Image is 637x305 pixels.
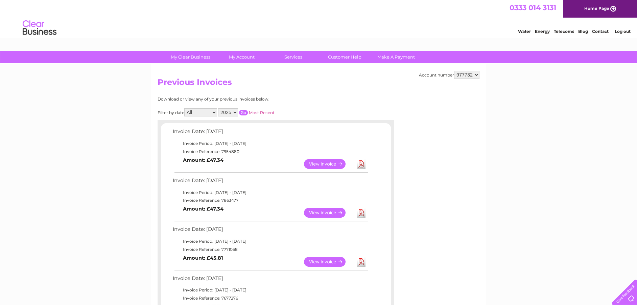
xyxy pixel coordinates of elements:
[510,3,556,12] a: 0333 014 3131
[171,176,369,189] td: Invoice Date: [DATE]
[518,29,531,34] a: Water
[615,29,631,34] a: Log out
[304,208,354,218] a: View
[535,29,550,34] a: Energy
[357,159,365,169] a: Download
[158,78,479,90] h2: Previous Invoices
[171,225,369,237] td: Invoice Date: [DATE]
[183,157,223,163] b: Amount: £47.34
[163,51,218,63] a: My Clear Business
[265,51,321,63] a: Services
[368,51,424,63] a: Make A Payment
[171,294,369,302] td: Invoice Reference: 7677276
[304,257,354,267] a: View
[171,189,369,197] td: Invoice Period: [DATE] - [DATE]
[214,51,270,63] a: My Account
[158,97,335,102] div: Download or view any of your previous invoices below.
[304,159,354,169] a: View
[158,108,335,116] div: Filter by date
[171,274,369,286] td: Invoice Date: [DATE]
[317,51,373,63] a: Customer Help
[171,139,369,148] td: Invoice Period: [DATE] - [DATE]
[578,29,588,34] a: Blog
[357,257,365,267] a: Download
[22,18,57,38] img: logo.png
[171,148,369,156] td: Invoice Reference: 7954880
[249,110,275,115] a: Most Recent
[171,237,369,245] td: Invoice Period: [DATE] - [DATE]
[159,4,479,33] div: Clear Business is a trading name of Verastar Limited (registered in [GEOGRAPHIC_DATA] No. 3667643...
[171,286,369,294] td: Invoice Period: [DATE] - [DATE]
[419,71,479,79] div: Account number
[171,245,369,254] td: Invoice Reference: 7771058
[171,196,369,204] td: Invoice Reference: 7863477
[171,127,369,139] td: Invoice Date: [DATE]
[183,255,223,261] b: Amount: £45.81
[554,29,574,34] a: Telecoms
[592,29,609,34] a: Contact
[183,206,223,212] b: Amount: £47.34
[357,208,365,218] a: Download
